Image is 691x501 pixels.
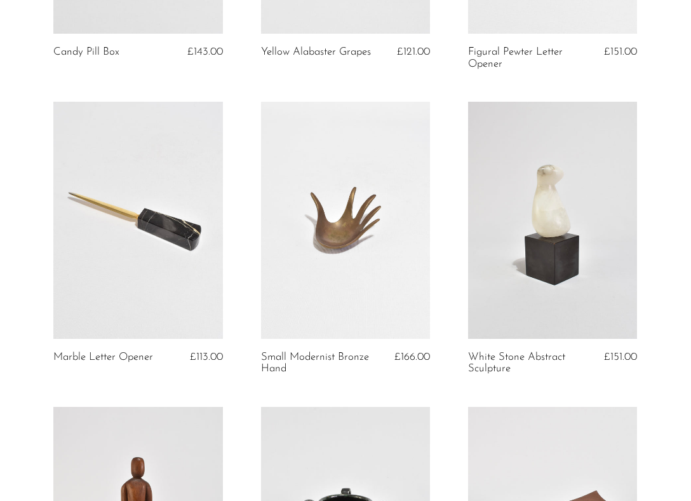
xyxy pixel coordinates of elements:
[187,46,223,57] span: £143.00
[261,352,372,375] a: Small Modernist Bronze Hand
[604,352,637,362] span: £151.00
[604,46,637,57] span: £151.00
[261,46,371,58] a: Yellow Alabaster Grapes
[190,352,223,362] span: £113.00
[53,352,153,363] a: Marble Letter Opener
[468,46,579,70] a: Figural Pewter Letter Opener
[394,352,430,362] span: £166.00
[468,352,579,375] a: White Stone Abstract Sculpture
[397,46,430,57] span: £121.00
[53,46,119,58] a: Candy Pill Box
